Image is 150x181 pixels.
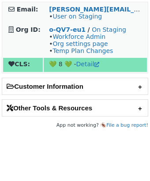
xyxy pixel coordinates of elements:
[52,47,113,54] a: Temp Plan Changes
[106,122,148,128] a: File a bug report!
[17,6,38,13] strong: Email:
[8,60,30,68] strong: CLS:
[2,78,148,94] h2: Customer Information
[52,13,102,20] a: User on Staging
[52,40,108,47] a: Org settings page
[2,121,148,130] footer: App not working? 🪳
[76,60,99,68] a: Detail
[52,33,105,40] a: Workforce Admin
[16,26,41,33] strong: Org ID:
[88,26,90,33] strong: /
[49,26,86,33] a: o-QV7-eu1
[49,13,102,20] span: •
[49,33,113,54] span: • • •
[2,100,148,116] h2: Other Tools & Resources
[44,58,147,72] td: 💚 8 💚 -
[92,26,126,33] a: On Staging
